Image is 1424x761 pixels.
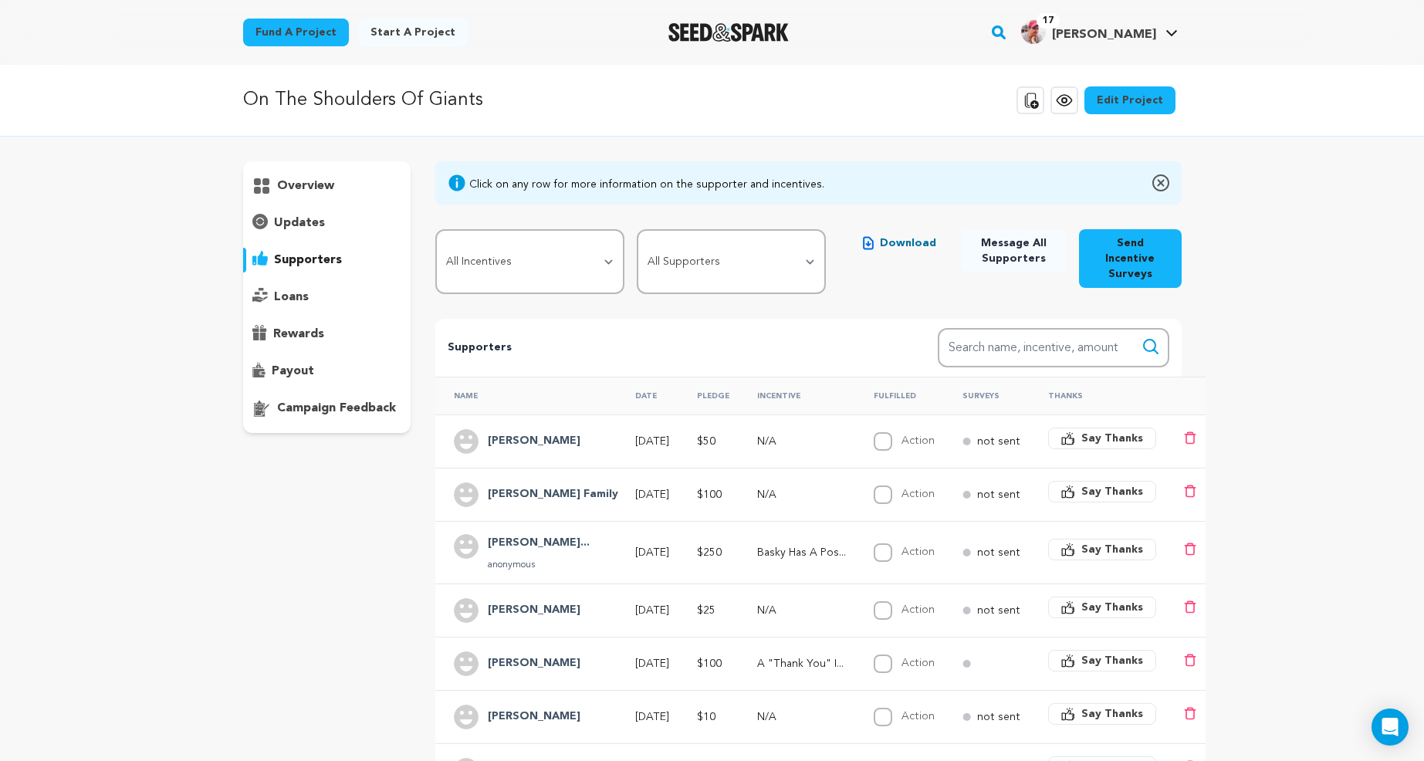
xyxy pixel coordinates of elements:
button: updates [243,211,411,235]
img: close-o.svg [1152,174,1169,192]
span: Scott D.'s Profile [1018,16,1181,49]
p: [DATE] [635,603,669,618]
img: Seed&Spark Logo Dark Mode [668,23,790,42]
a: Start a project [358,19,468,46]
span: $10 [697,712,715,722]
p: supporters [274,251,342,269]
label: Action [901,546,935,557]
span: Say Thanks [1081,600,1143,615]
p: not sent [977,603,1020,618]
span: Message All Supporters [973,235,1055,266]
p: Supporters [448,339,888,357]
a: Edit Project [1084,86,1175,114]
img: user.png [454,482,479,507]
span: Say Thanks [1081,706,1143,722]
th: Fulfilled [855,377,944,414]
p: [DATE] [635,545,669,560]
span: Download [880,235,936,251]
p: not sent [977,487,1020,502]
button: loans [243,285,411,309]
th: Pledge [678,377,739,414]
img: user.png [454,705,479,729]
input: Search name, incentive, amount [938,328,1169,367]
button: Say Thanks [1048,597,1156,618]
p: On The Shoulders Of Giants [243,86,483,114]
button: overview [243,174,411,198]
div: Click on any row for more information on the supporter and incentives. [469,177,824,192]
p: rewards [273,325,324,343]
button: Download [851,229,949,257]
img: 73bbabdc3393ef94.png [1021,19,1046,44]
span: [PERSON_NAME] [1052,29,1156,41]
h4: Ben Supik [488,654,580,673]
span: 17 [1037,13,1060,29]
button: Say Thanks [1048,428,1156,449]
p: [DATE] [635,709,669,725]
img: user.png [454,598,479,623]
span: $25 [697,605,715,616]
img: user.png [454,429,479,454]
p: anonymous [488,559,590,571]
p: loans [274,288,309,306]
p: N/A [757,434,846,449]
div: Open Intercom Messenger [1372,709,1409,746]
h4: Ryan van Ausdall [488,534,590,553]
label: Action [901,711,935,722]
button: Message All Supporters [961,229,1067,272]
p: A "Thank You" In The Film Credits [757,656,846,671]
img: user.png [454,534,479,559]
th: Name [435,377,617,414]
p: N/A [757,487,846,502]
p: not sent [977,545,1020,560]
h4: Riggs Family [488,485,618,504]
a: Scott D.'s Profile [1018,16,1181,44]
button: Say Thanks [1048,703,1156,725]
span: Say Thanks [1081,431,1143,446]
p: not sent [977,709,1020,725]
a: Fund a project [243,19,349,46]
button: Say Thanks [1048,539,1156,560]
button: payout [243,359,411,384]
label: Action [901,489,935,499]
th: Incentive [739,377,855,414]
p: [DATE] [635,656,669,671]
p: payout [272,362,314,380]
span: $100 [697,489,722,500]
p: [DATE] [635,434,669,449]
label: Action [901,604,935,615]
p: not sent [977,434,1020,449]
span: Say Thanks [1081,653,1143,668]
th: Surveys [944,377,1030,414]
div: Scott D.'s Profile [1021,19,1156,44]
th: Date [617,377,678,414]
span: $50 [697,436,715,447]
button: Say Thanks [1048,481,1156,502]
h4: Jeff Alberts [488,601,580,620]
th: Thanks [1030,377,1165,414]
button: rewards [243,322,411,347]
span: Say Thanks [1081,542,1143,557]
h4: Eric Stalzer [488,432,580,451]
a: Seed&Spark Homepage [668,23,790,42]
button: supporters [243,248,411,272]
p: updates [274,214,325,232]
img: user.png [454,651,479,676]
span: Say Thanks [1081,484,1143,499]
p: campaign feedback [277,399,396,418]
label: Action [901,435,935,446]
span: $250 [697,547,722,558]
p: Basky Has A Posse sticker [757,545,846,560]
p: N/A [757,709,846,725]
span: $100 [697,658,722,669]
p: overview [277,177,334,195]
button: Send Incentive Surveys [1079,229,1181,288]
button: Say Thanks [1048,650,1156,671]
p: N/A [757,603,846,618]
p: [DATE] [635,487,669,502]
label: Action [901,658,935,668]
h4: Lisa Mod [488,708,580,726]
button: campaign feedback [243,396,411,421]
